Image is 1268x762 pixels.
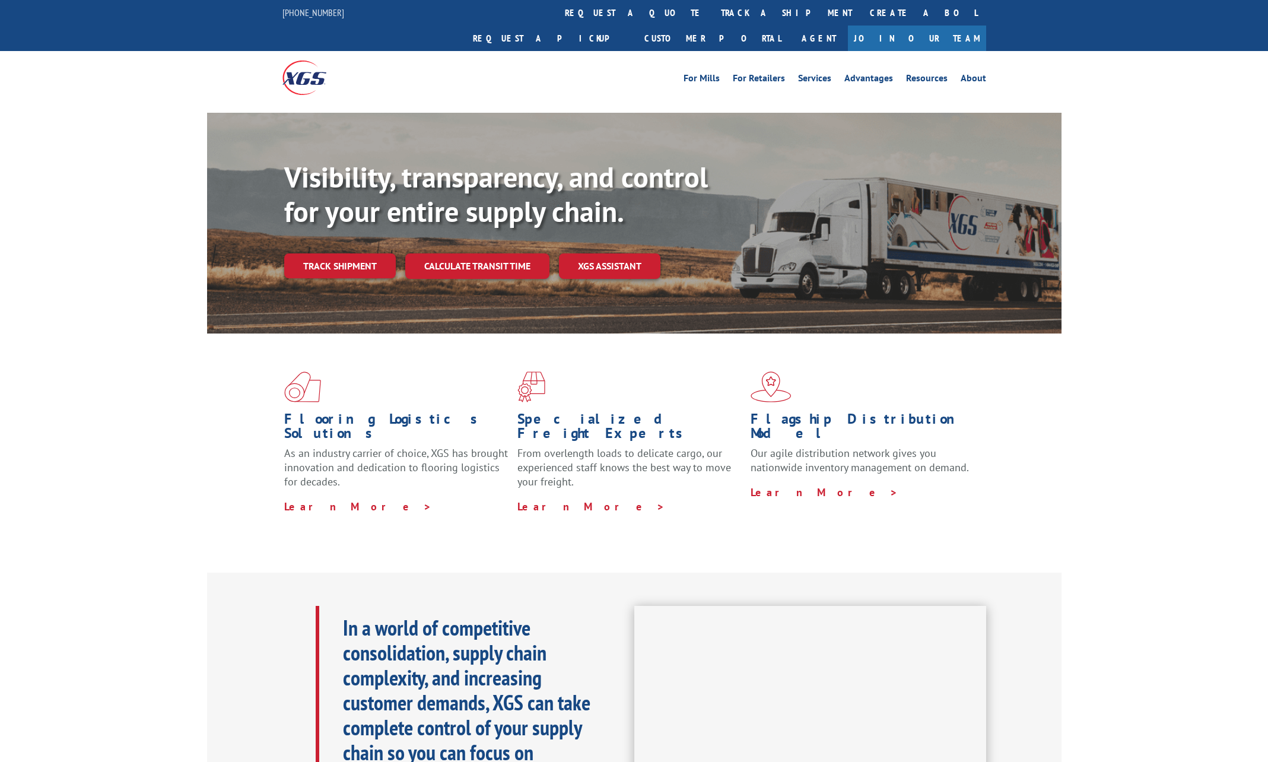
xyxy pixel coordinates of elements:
h1: Specialized Freight Experts [517,412,742,446]
h1: Flagship Distribution Model [751,412,975,446]
span: As an industry carrier of choice, XGS has brought innovation and dedication to flooring logistics... [284,446,508,488]
a: For Retailers [733,74,785,87]
a: Request a pickup [464,26,635,51]
a: Calculate transit time [405,253,549,279]
img: xgs-icon-total-supply-chain-intelligence-red [284,372,321,402]
a: [PHONE_NUMBER] [282,7,344,18]
a: Advantages [844,74,893,87]
a: Track shipment [284,253,396,278]
a: For Mills [684,74,720,87]
a: Learn More > [284,500,432,513]
h1: Flooring Logistics Solutions [284,412,509,446]
b: Visibility, transparency, and control for your entire supply chain. [284,158,708,230]
a: Agent [790,26,848,51]
a: XGS ASSISTANT [559,253,660,279]
a: Services [798,74,831,87]
img: xgs-icon-focused-on-flooring-red [517,372,545,402]
a: Resources [906,74,948,87]
a: Learn More > [517,500,665,513]
a: Customer Portal [635,26,790,51]
a: Join Our Team [848,26,986,51]
a: About [961,74,986,87]
p: From overlength loads to delicate cargo, our experienced staff knows the best way to move your fr... [517,446,742,499]
img: xgs-icon-flagship-distribution-model-red [751,372,792,402]
a: Learn More > [751,485,898,499]
span: Our agile distribution network gives you nationwide inventory management on demand. [751,446,969,474]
